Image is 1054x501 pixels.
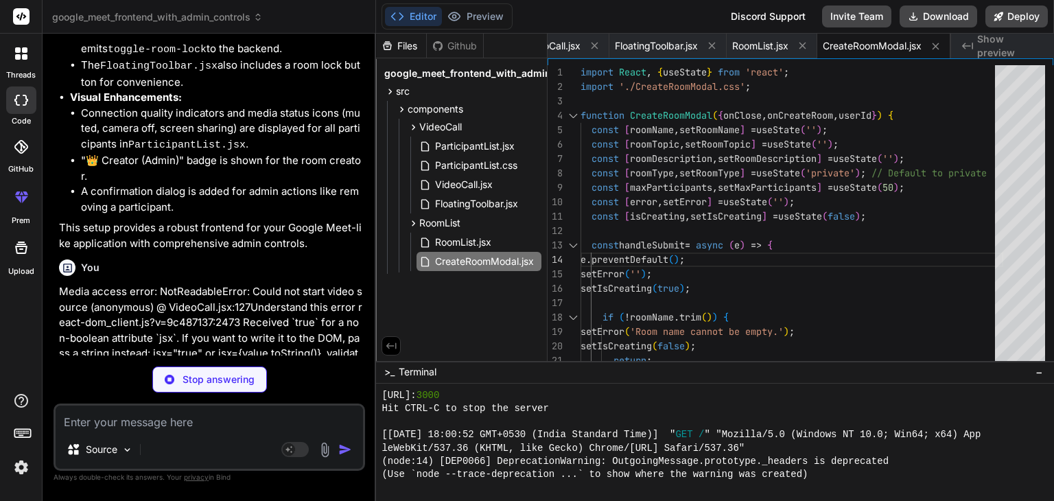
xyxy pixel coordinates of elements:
p: This setup provides a robust frontend for your Google Meet-like application with comprehensive ad... [59,220,362,251]
button: Download [900,5,977,27]
span: , [674,124,679,136]
span: >_ [384,365,395,379]
button: − [1033,361,1046,383]
span: ( [800,124,806,136]
span: ParticipantList.css [434,157,519,174]
span: ( [800,167,806,179]
div: 13 [548,238,563,253]
span: Show preview [977,32,1043,60]
span: , [685,210,690,222]
label: prem [12,215,30,226]
div: Click to collapse the range. [564,238,582,253]
span: ( [877,181,882,194]
span: ( [811,138,817,150]
label: code [12,115,31,127]
p: Media access error: NotReadableError: Could not start video source (anonymous) @ VideoCall.jsx:12... [59,284,362,439]
label: threads [6,69,36,81]
span: ) [855,167,860,179]
span: ) [740,239,745,251]
img: settings [10,456,33,479]
div: 12 [548,224,563,238]
span: ( [767,196,773,208]
span: = [773,210,778,222]
span: maxParticipants [630,181,712,194]
span: , [712,152,718,165]
span: '' [882,152,893,165]
span: ) [784,196,789,208]
span: ( [729,239,734,251]
span: ; [833,138,839,150]
span: 3000 [417,389,440,402]
li: Connection quality indicators and media status icons (muted, camera off, screen sharing) are disp... [81,106,362,154]
label: GitHub [8,163,34,175]
span: isCreating [630,210,685,222]
div: 7 [548,152,563,166]
span: , [646,66,652,78]
span: ; [822,124,828,136]
h6: You [81,261,99,275]
span: ( [712,109,718,121]
span: useState [756,167,800,179]
span: 50 [882,181,893,194]
span: [ [624,196,630,208]
div: Files [376,39,426,53]
div: 18 [548,310,563,325]
span: handleSubmit [619,239,685,251]
span: ) [893,152,899,165]
div: Click to collapse the range. [564,310,582,325]
code: ParticipantList.jsx [128,139,246,151]
span: RoomList.jsx [434,234,493,250]
code: toggle-room-lock [108,44,207,56]
div: 17 [548,296,563,310]
span: roomTopic [630,138,679,150]
span: const [592,181,619,194]
code: FloatingToolbar.jsx [100,60,218,72]
button: Deploy [985,5,1048,27]
span: google_meet_frontend_with_admin_controls [52,10,263,24]
span: GET [675,428,692,441]
span: ( [668,253,674,266]
span: CreateRoomModal.jsx [434,253,535,270]
span: ; [685,282,690,294]
span: // Default to private [871,167,987,179]
span: ; [789,196,795,208]
span: [ [624,167,630,179]
div: 5 [548,123,563,137]
li: "👑 Creator (Admin)" badge is shown for the room creator. [81,153,362,184]
span: , [712,181,718,194]
span: , [762,109,767,121]
span: { [718,109,723,121]
span: ) [784,325,789,338]
span: ; [646,268,652,280]
span: roomName [630,311,674,323]
span: ; [899,181,904,194]
span: , [657,196,663,208]
button: Invite Team [822,5,891,27]
span: 'private' [806,167,855,179]
span: ; [789,325,795,338]
span: { [723,311,729,323]
span: setError [663,196,707,208]
span: [[DATE] 18:00:52 GMT+0530 (India Standard Time)] " [382,428,675,441]
span: (Use `node --trace-deprecation ...` to show where the warning was created) [382,468,808,481]
div: 16 [548,281,563,296]
span: Hit CTRL-C to stop the server [382,402,548,415]
div: 6 [548,137,563,152]
span: '' [806,124,817,136]
span: setIsCreating [690,210,762,222]
div: 15 [548,267,563,281]
span: ] [751,138,756,150]
p: Source [86,443,117,456]
span: error [630,196,657,208]
div: 20 [548,339,563,353]
span: roomType [630,167,674,179]
div: 9 [548,180,563,195]
span: RoomList.jsx [732,39,788,53]
span: useState [723,196,767,208]
span: './CreateRoomModal.css' [619,80,745,93]
span: setRoomName [679,124,740,136]
span: = [828,152,833,165]
span: setRoomType [679,167,740,179]
span: ( [701,311,707,323]
span: if [602,311,613,323]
